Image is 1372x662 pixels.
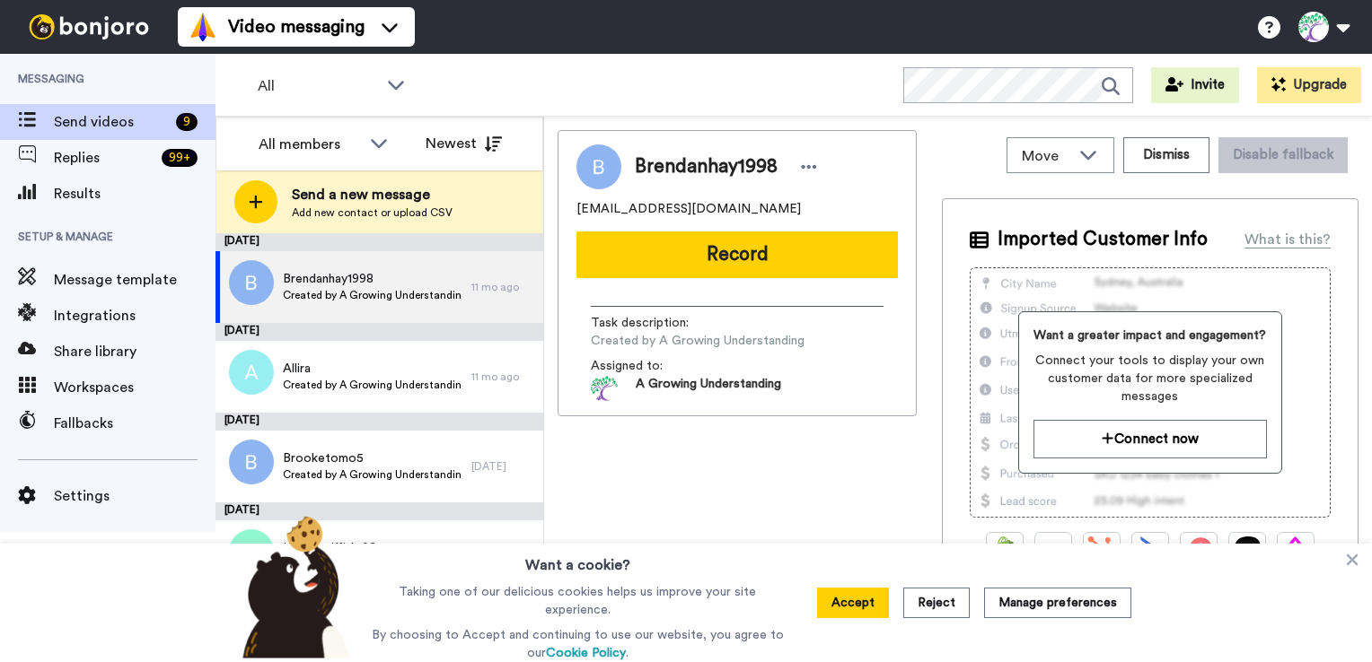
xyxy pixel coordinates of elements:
[525,544,630,576] h3: Want a cookie?
[1184,536,1213,565] img: ConvertKit
[229,440,274,484] img: b.png
[54,413,215,434] span: Fallbacks
[576,200,801,218] span: [EMAIL_ADDRESS][DOMAIN_NAME]
[471,370,534,384] div: 11 mo ago
[215,233,543,251] div: [DATE]
[903,588,970,618] button: Reject
[471,280,534,294] div: 11 mo ago
[215,413,543,431] div: [DATE]
[1039,536,1068,565] img: Ontraport
[54,147,154,169] span: Replies
[54,305,215,327] span: Integrations
[1151,67,1239,103] button: Invite
[1281,536,1310,565] img: Drip
[1218,137,1348,173] button: Disable fallback
[1257,67,1361,103] button: Upgrade
[189,13,217,41] img: vm-color.svg
[283,467,462,482] span: Created by A Growing Understanding
[576,231,898,278] button: Record
[215,323,543,341] div: [DATE]
[259,134,361,155] div: All members
[22,14,156,39] img: bj-logo-header-white.svg
[283,539,462,557] span: Kitrinagriffith1982
[817,588,889,618] button: Accept
[54,183,215,205] span: Results
[215,502,543,520] div: [DATE]
[591,314,717,332] span: Task description :
[283,449,462,467] span: Brooketomo5
[1087,536,1116,565] img: Hubspot
[54,111,169,133] span: Send videos
[1033,352,1267,405] span: Connect your tools to display your own customer data for more specialized messages
[1033,420,1267,458] button: Connect now
[292,184,453,205] span: Send a new message
[229,260,274,305] img: b.png
[283,360,462,378] span: Allira
[292,205,453,220] span: Add new contact or upload CSV
[576,144,621,189] img: Image of Brendanhay1998
[412,126,515,161] button: Newest
[1123,137,1209,173] button: Dismiss
[635,153,778,180] span: Brendanhay1998
[636,375,781,402] span: A Growing Understanding
[228,14,365,39] span: Video messaging
[1022,145,1070,167] span: Move
[984,588,1131,618] button: Manage preferences
[591,332,805,350] span: Created by A Growing Understanding
[229,350,274,395] img: a.png
[226,515,359,658] img: bear-with-cookie.png
[54,341,215,362] span: Share library
[1244,229,1331,250] div: What is this?
[367,583,788,619] p: Taking one of our delicious cookies helps us improve your site experience.
[1033,327,1267,344] span: Want a greater impact and engagement?
[546,647,626,659] a: Cookie Policy
[283,378,462,392] span: Created by A Growing Understanding
[591,357,717,375] span: Assigned to:
[1233,536,1262,565] img: Patreon
[283,288,462,302] span: Created by A Growing Understanding
[176,113,198,131] div: 9
[54,377,215,398] span: Workspaces
[367,626,788,662] p: By choosing to Accept and continuing to use our website, you agree to our .
[258,75,378,97] span: All
[54,485,215,507] span: Settings
[591,375,618,402] img: de8a9d63-cbba-46ef-ac08-296bdd471248-1634007845.jpg
[471,459,534,474] div: [DATE]
[990,536,1019,565] img: Shopify
[162,149,198,167] div: 99 +
[54,269,215,291] span: Message template
[1136,536,1165,565] img: ActiveCampaign
[998,226,1208,253] span: Imported Customer Info
[283,270,462,288] span: Brendanhay1998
